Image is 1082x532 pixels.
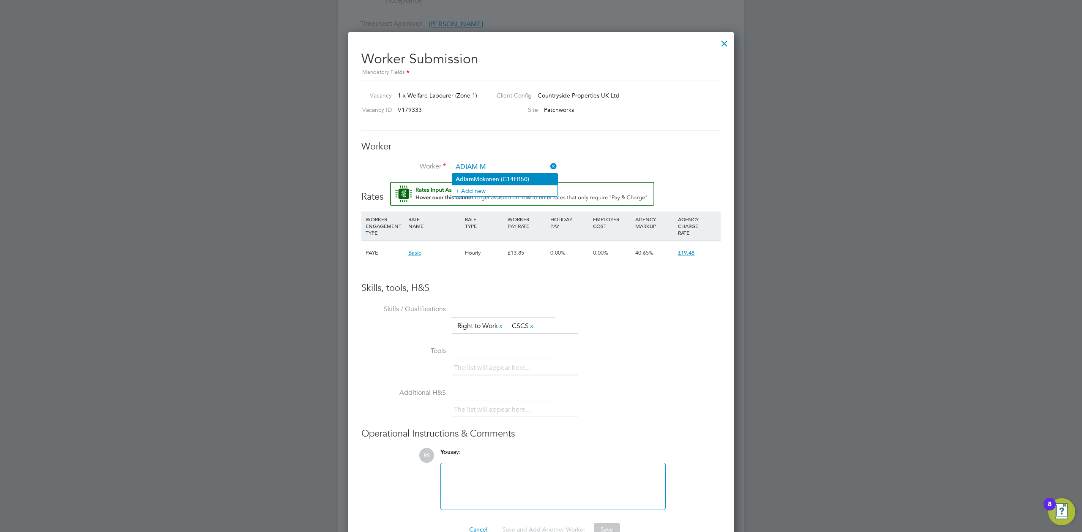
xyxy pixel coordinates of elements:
[633,212,676,233] div: AGENCY MARKUP
[408,249,421,256] span: Basic
[390,182,654,206] button: Rate Assistant
[508,320,538,332] li: CSCS
[361,68,721,77] div: Mandatory Fields
[361,141,721,153] h3: Worker
[635,249,653,256] span: 40.65%
[361,182,721,203] h3: Rates
[550,249,566,256] span: 0.00%
[544,106,574,114] span: Patchworks
[452,174,557,185] li: Mokonen (C14FB50)
[591,212,634,233] div: EMPLOYER COST
[361,305,446,314] label: Skills / Qualifications
[505,212,548,233] div: WORKER PAY RATE
[548,212,591,233] div: HOLIDAY PAY
[538,92,620,99] span: Countryside Properties UK Ltd
[398,92,477,99] span: 1 x Welfare Labourer (Zone 1)
[440,448,666,463] div: say:
[406,212,463,233] div: RATE NAME
[363,212,406,240] div: WORKER ENGAGEMENT TYPE
[398,106,422,114] span: V179333
[361,388,446,397] label: Additional H&S
[678,249,694,256] span: £19.48
[490,106,538,114] label: Site
[463,212,505,233] div: RATE TYPE
[505,241,548,265] div: £13.85
[453,161,557,174] input: Search for...
[358,92,392,99] label: Vacancy
[1048,498,1075,525] button: Open Resource Center, 8 new notifications
[361,162,446,171] label: Worker
[676,212,719,240] div: AGENCY CHARGE RATE
[1048,504,1052,515] div: 8
[361,282,721,294] h3: Skills, tools, H&S
[498,320,504,331] a: x
[469,176,474,183] b: m
[456,176,474,183] b: Adia
[452,185,557,196] li: + Add new
[593,249,608,256] span: 0.00%
[529,320,535,331] a: x
[454,320,507,332] li: Right to Work
[490,92,532,99] label: Client Config
[463,241,505,265] div: Hourly
[440,448,451,456] span: You
[454,404,534,415] li: The list will appear here...
[361,347,446,356] label: Tools
[454,362,534,374] li: The list will appear here...
[363,241,406,265] div: PAYE
[361,428,721,440] h3: Operational Instructions & Comments
[361,44,721,77] h2: Worker Submission
[358,106,392,114] label: Vacancy ID
[419,448,434,463] span: RS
